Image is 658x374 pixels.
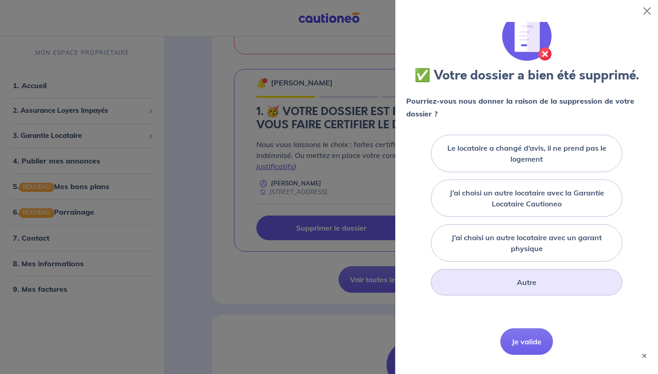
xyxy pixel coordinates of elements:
h3: ✅ Votre dossier a bien été supprimé. [414,68,639,84]
label: Autre [517,277,536,288]
label: Le locataire a changé d’avis, il ne prend pas le logement [442,142,611,164]
img: illu_annulation_contrat.svg [502,11,552,61]
label: J’ai choisi un autre locataire avec la Garantie Locataire Cautioneo [442,187,611,209]
button: × [640,351,649,360]
button: Je valide [500,328,553,355]
button: Close [640,4,654,18]
label: J’ai choisi un autre locataire avec un garant physique [442,232,611,254]
strong: Pourriez-vous nous donner la raison de la suppression de votre dossier ? [406,96,634,118]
